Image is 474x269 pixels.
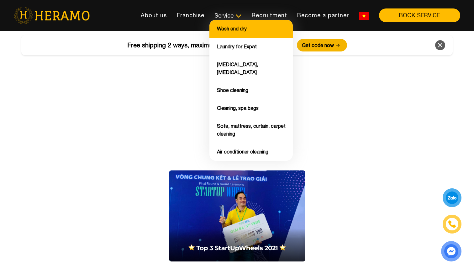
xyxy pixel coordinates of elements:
[214,12,234,19] font: Service
[217,44,257,50] a: Laundry for Expat
[302,42,334,48] font: Get code now
[292,8,354,22] a: Become a partner
[141,12,167,19] font: About us
[169,170,305,261] img: image_1.png
[379,8,460,22] button: BOOK SERVICE
[217,26,247,32] a: Wash and dry
[217,87,248,93] a: Shoe cleaning
[217,105,259,111] a: Cleaning, spa bags
[94,71,234,162] iframe: HERAMO TRÊN VTV9: TIÊU ĐIỂM HÀNG VIỆT
[217,26,247,31] font: Wash and dry
[217,149,268,155] a: Air conditioner cleaning
[217,123,286,137] a: Sofa, mattress, curtain, carpet cleaning
[444,216,461,233] a: phone-icon
[177,12,204,19] font: Franchise
[297,39,347,51] button: Get code now
[374,13,460,18] a: BOOK SERVICE
[359,12,369,20] img: vn-flag.png
[399,12,440,19] font: BOOK SERVICE
[252,12,287,19] font: Recruitment
[217,62,258,75] a: [MEDICAL_DATA], [MEDICAL_DATA]
[235,13,242,19] img: subToggleIcon
[14,7,90,24] img: heramo-logo.png
[172,8,209,22] a: Franchise
[217,123,286,137] font: Sofa, mattress, curtain, carpet cleaning
[217,44,257,49] font: Laundry for Expat
[297,12,349,19] font: Become a partner
[127,41,289,49] font: Free shipping 2 ways, maximum 100K for new customers
[247,8,292,22] a: Recruitment
[240,71,380,162] iframe: Heramo - Nền tảng số cho ngành giặt ủi
[447,220,456,229] img: phone-icon
[136,8,172,22] a: About us
[188,244,286,251] img: top-3-start-up.png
